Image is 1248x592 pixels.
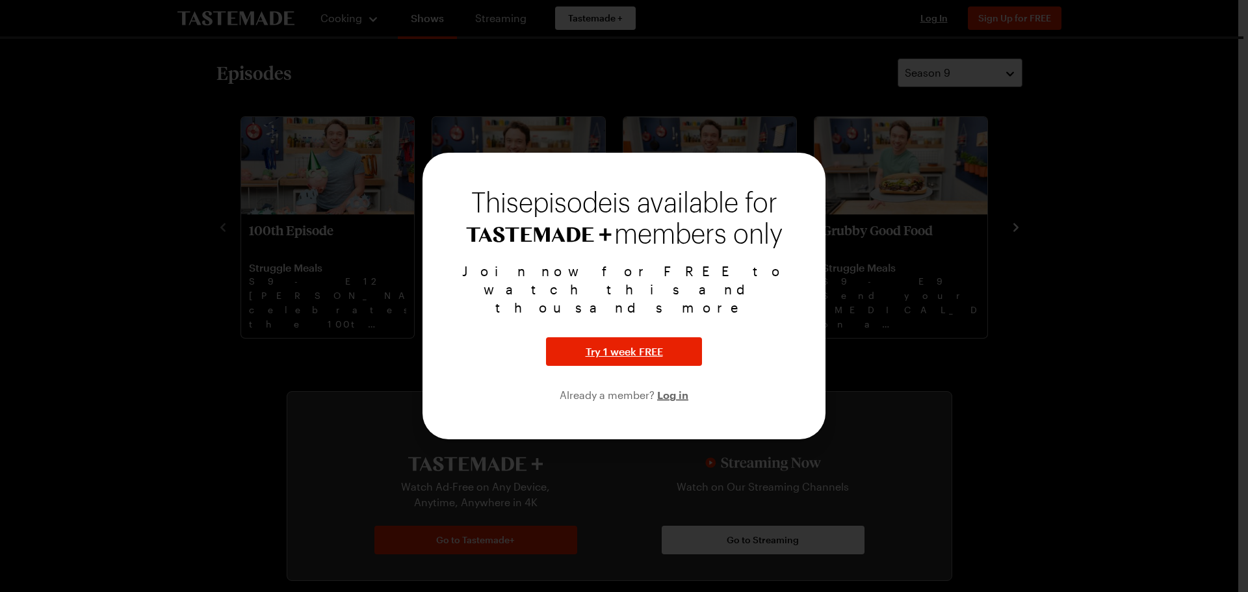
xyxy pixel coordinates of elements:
button: Try 1 week FREE [546,337,702,366]
span: Try 1 week FREE [586,344,663,359]
p: Join now for FREE to watch this and thousands more [438,262,810,316]
span: members only [614,220,783,249]
button: Log in [657,387,688,402]
img: Tastemade+ [466,227,612,242]
span: Already a member? [560,389,657,401]
span: This episode is available for [471,190,777,216]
